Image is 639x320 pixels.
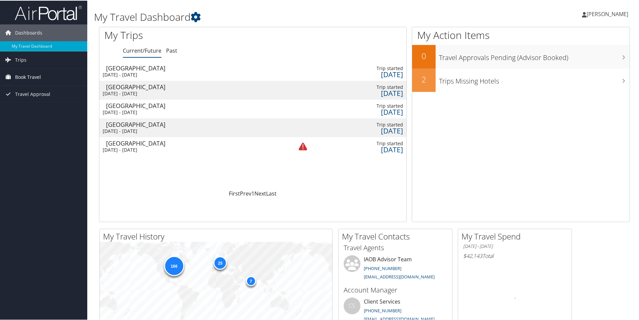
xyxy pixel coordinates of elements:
[240,189,251,197] a: Prev
[15,24,42,41] span: Dashboards
[314,127,403,133] div: [DATE]
[213,255,227,269] div: 25
[364,273,435,279] a: [EMAIL_ADDRESS][DOMAIN_NAME]
[439,49,630,62] h3: Travel Approvals Pending (Advisor Booked)
[314,71,403,77] div: [DATE]
[364,265,401,271] a: [PHONE_NUMBER]
[103,109,277,115] div: [DATE] - [DATE]
[314,65,403,71] div: Trip started
[251,189,254,197] a: 1
[123,46,161,54] a: Current/Future
[103,230,332,242] h2: My Travel History
[314,140,403,146] div: Trip started
[412,50,436,61] h2: 0
[229,189,240,197] a: First
[15,85,50,102] span: Travel Approval
[364,307,401,313] a: [PHONE_NUMBER]
[266,189,277,197] a: Last
[104,28,274,42] h1: My Trips
[412,73,436,85] h2: 2
[463,252,482,259] span: $42,143
[164,255,184,275] div: 166
[314,84,403,90] div: Trip started
[340,255,450,282] li: IAOB Advisor Team
[342,230,452,242] h2: My Travel Contacts
[103,90,277,96] div: [DATE] - [DATE]
[106,121,280,127] div: [GEOGRAPHIC_DATA]
[344,297,360,314] div: CS
[582,3,635,23] a: [PERSON_NAME]
[15,4,82,20] img: airportal-logo.png
[463,243,567,249] h6: [DATE] - [DATE]
[412,68,630,91] a: 2Trips Missing Hotels
[106,102,280,108] div: [GEOGRAPHIC_DATA]
[314,108,403,114] div: [DATE]
[103,71,277,77] div: [DATE] - [DATE]
[587,10,628,17] span: [PERSON_NAME]
[299,142,307,150] img: alert-flat-solid-warning.png
[103,146,277,152] div: [DATE] - [DATE]
[246,275,256,285] div: 7
[461,230,572,242] h2: My Travel Spend
[412,28,630,42] h1: My Action Items
[94,9,455,23] h1: My Travel Dashboard
[314,146,403,152] div: [DATE]
[106,83,280,89] div: [GEOGRAPHIC_DATA]
[314,102,403,108] div: Trip started
[15,68,41,85] span: Book Travel
[344,243,447,252] h3: Travel Agents
[166,46,177,54] a: Past
[314,90,403,96] div: [DATE]
[314,121,403,127] div: Trip started
[439,72,630,85] h3: Trips Missing Hotels
[344,285,447,294] h3: Account Manager
[412,44,630,68] a: 0Travel Approvals Pending (Advisor Booked)
[106,64,280,70] div: [GEOGRAPHIC_DATA]
[103,127,277,134] div: [DATE] - [DATE]
[254,189,266,197] a: Next
[463,252,567,259] h6: Total
[15,51,27,68] span: Trips
[106,140,280,146] div: [GEOGRAPHIC_DATA]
